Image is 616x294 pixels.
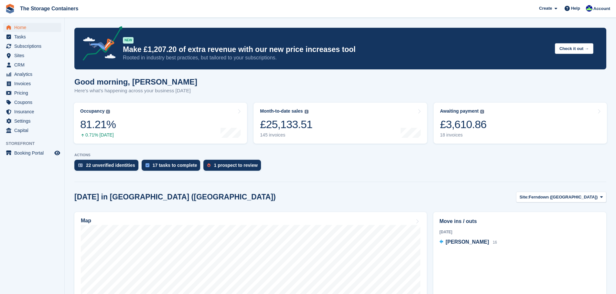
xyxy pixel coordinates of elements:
[593,5,610,12] span: Account
[493,240,497,245] span: 16
[3,148,61,157] a: menu
[3,32,61,41] a: menu
[203,160,264,174] a: 1 prospect to review
[14,117,53,126] span: Settings
[80,118,116,131] div: 81.21%
[77,26,123,63] img: price-adjustments-announcement-icon-8257ccfd72463d97f412b2fc003d46551f7dbcb40ab6d574587a9cd5c0d94...
[3,79,61,88] a: menu
[14,126,53,135] span: Capital
[260,118,312,131] div: £25,133.51
[123,54,550,61] p: Rooted in industry best practices, but tailored to your subscriptions.
[260,132,312,138] div: 145 invoices
[254,103,427,144] a: Month-to-date sales £25,133.51 145 invoices
[17,3,81,14] a: The Storage Containers
[214,163,257,168] div: 1 prospect to review
[74,103,247,144] a: Occupancy 81.21% 0.71% [DATE]
[440,108,479,114] div: Awaiting payment
[446,239,489,245] span: [PERSON_NAME]
[3,98,61,107] a: menu
[3,51,61,60] a: menu
[123,37,134,44] div: NEW
[555,43,593,54] button: Check it out →
[74,77,197,86] h1: Good morning, [PERSON_NAME]
[153,163,197,168] div: 17 tasks to complete
[14,70,53,79] span: Analytics
[3,126,61,135] a: menu
[14,79,53,88] span: Invoices
[3,60,61,69] a: menu
[14,98,53,107] span: Coupons
[3,23,61,32] a: menu
[14,51,53,60] span: Sites
[439,229,600,235] div: [DATE]
[6,140,64,147] span: Storefront
[74,87,197,95] p: Here's what's happening across your business [DATE]
[586,5,592,12] img: Stacy Williams
[3,70,61,79] a: menu
[14,88,53,97] span: Pricing
[305,110,308,114] img: icon-info-grey-7440780725fd019a000dd9b08b2336e03edf1995a4989e88bcd33f0948082b44.svg
[80,132,116,138] div: 0.71% [DATE]
[14,23,53,32] span: Home
[123,45,550,54] p: Make £1,207.20 of extra revenue with our new price increases tool
[53,149,61,157] a: Preview store
[78,163,83,167] img: verify_identity-adf6edd0f0f0b5bbfe63781bf79b02c33cf7c696d77639b501bdc392416b5a36.svg
[207,163,211,167] img: prospect-51fa495bee0391a8d652442698ab0144808aea92771e9ea1ae160a38d050c398.svg
[86,163,135,168] div: 22 unverified identities
[516,192,606,202] button: Site: Ferndown ([GEOGRAPHIC_DATA])
[3,117,61,126] a: menu
[14,148,53,157] span: Booking Portal
[146,163,149,167] img: task-75834270c22a3079a89374b754ae025e5fb1db73e45f91037f5363f120a921f8.svg
[3,88,61,97] a: menu
[74,160,142,174] a: 22 unverified identities
[142,160,204,174] a: 17 tasks to complete
[529,194,598,200] span: Ferndown ([GEOGRAPHIC_DATA])
[440,118,487,131] div: £3,610.86
[439,218,600,225] h2: Move ins / outs
[480,110,484,114] img: icon-info-grey-7440780725fd019a000dd9b08b2336e03edf1995a4989e88bcd33f0948082b44.svg
[3,42,61,51] a: menu
[14,60,53,69] span: CRM
[80,108,104,114] div: Occupancy
[106,110,110,114] img: icon-info-grey-7440780725fd019a000dd9b08b2336e03edf1995a4989e88bcd33f0948082b44.svg
[74,193,276,201] h2: [DATE] in [GEOGRAPHIC_DATA] ([GEOGRAPHIC_DATA])
[571,5,580,12] span: Help
[74,153,606,157] p: ACTIONS
[14,107,53,116] span: Insurance
[434,103,607,144] a: Awaiting payment £3,610.86 18 invoices
[14,42,53,51] span: Subscriptions
[81,218,91,224] h2: Map
[3,107,61,116] a: menu
[5,4,15,14] img: stora-icon-8386f47178a22dfd0bd8f6a31ec36ba5ce8667c1dd55bd0f319d3a0aa187defe.svg
[439,238,497,247] a: [PERSON_NAME] 16
[260,108,303,114] div: Month-to-date sales
[539,5,552,12] span: Create
[520,194,529,200] span: Site:
[14,32,53,41] span: Tasks
[440,132,487,138] div: 18 invoices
